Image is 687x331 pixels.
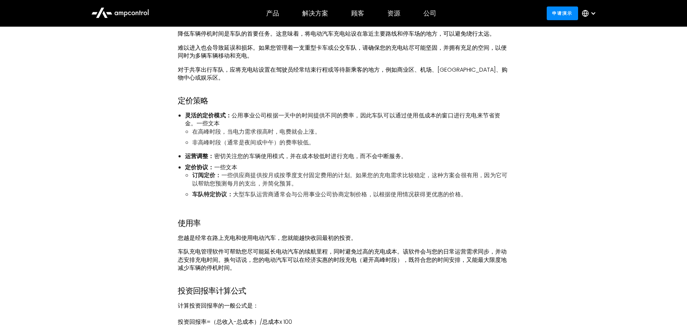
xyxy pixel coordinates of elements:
[178,30,495,38] font: 降低车辆停机时间是车队的首要任务。这意味着，将电动汽车充电站设在靠近主要路线和停车场的地方，可以避免绕行太远。
[178,95,208,106] font: 定价策略
[192,190,233,198] font: 车队特定协议：
[178,44,507,60] font: 难以进入也会导致延误和损坏。如果您管理着一支重型卡车或公交车队，请确保您的充电站尽可能坚固，并拥有充足的空间，以便同时为多辆车辆移动和充电。
[178,285,246,296] font: 投资回报率计算公式
[178,234,357,242] font: 您越是经常在路上充电和使用电动汽车，您就能越快收回最初的投资。
[185,152,214,160] font: 运营调整：
[185,111,232,120] font: 灵活的定价模式：
[192,171,508,187] font: 一些供应商提供按月或按季度支付固定费用的计划。如果您的充电需求比较稳定，这种方案会很有用，因为它可以帮助您预测每月的支出，并简化预算。
[552,10,572,16] font: 申请演示
[302,9,328,17] div: 解决方案
[387,9,400,17] div: 资源
[423,9,436,18] font: 公司
[351,9,364,17] div: 顾客
[185,163,214,171] font: 定价协议：
[192,128,321,136] font: 在高峰时段，当电力需求很高时，电费就会上涨。
[547,6,578,20] a: 申请演示
[185,111,501,128] font: 公用事业公司根据一天中的时间提供不同的费率，因此车队可以通过使用低成本的窗口进行充电来节省资金。一些文本
[178,318,292,326] font: 投资回报率=（总收入-总成本）/总成本x 100
[351,9,364,18] font: 顾客
[178,66,507,82] font: 对于共享出行车队，应将充电站设置在驾驶员经常结束行程或等待新乘客的地方，例如商业区、机场、[GEOGRAPHIC_DATA]、购物中心或娱乐区。
[214,163,238,171] font: 一些文本
[302,9,328,18] font: 解决方案
[423,9,436,17] div: 公司
[178,301,259,310] font: 计算投资回报率的一般公式是：
[192,138,315,147] font: 非高峰时段（通常是夜间或中午）的费率较低。
[178,247,507,272] font: 车队充电管理软件可帮助您尽可能延长电动汽车的续航里程，同时避免过高的充电成本。该软件会与您的日常运营需求同步，并动态安排充电时间。换句话说，您的电动汽车可以在经济实惠的时段充电（避开高峰时段），...
[387,9,400,18] font: 资源
[233,190,467,198] font: 大型车队运营商通常会与公用事业公司协商定制价格，以根据使用情况获得更优惠的价格。
[266,9,279,17] div: 产品
[178,218,201,229] font: 使用率
[266,9,279,18] font: 产品
[192,171,221,179] font: 订阅定价：
[214,152,407,160] font: 密切关注您的车辆使用模式，并在成本较低时进行充电，而不会中断服务。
